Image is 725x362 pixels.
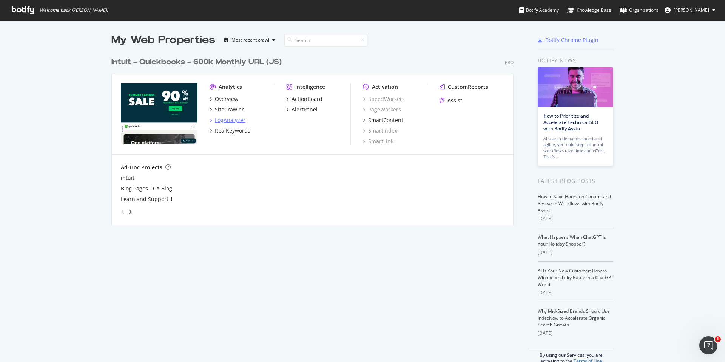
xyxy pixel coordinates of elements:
[111,57,282,68] div: Intuit - Quickbooks - 600k Monthly URL (JS)
[543,113,598,132] a: How to Prioritize and Accelerate Technical SEO with Botify Assist
[538,215,614,222] div: [DATE]
[715,336,721,342] span: 1
[210,116,245,124] a: LogAnalyzer
[538,193,611,213] a: How to Save Hours on Content and Research Workflows with Botify Assist
[111,57,285,68] a: Intuit - Quickbooks - 600k Monthly URL (JS)
[538,67,613,107] img: How to Prioritize and Accelerate Technical SEO with Botify Assist
[121,185,172,192] a: Blog Pages - CA Blog
[292,95,322,103] div: ActionBoard
[128,208,133,216] div: angle-right
[538,234,606,247] a: What Happens When ChatGPT Is Your Holiday Shopper?
[368,116,403,124] div: SmartContent
[292,106,318,113] div: AlertPanel
[363,95,405,103] a: SpeedWorkers
[543,136,608,160] div: AI search demands speed and agility, yet multi-step technical workflows take time and effort. Tha...
[538,308,610,328] a: Why Mid-Sized Brands Should Use IndexNow to Accelerate Organic Search Growth
[121,195,173,203] a: Learn and Support 1
[620,6,659,14] div: Organizations
[538,289,614,296] div: [DATE]
[221,34,278,46] button: Most recent crawl
[215,106,244,113] div: SiteCrawler
[372,83,398,91] div: Activation
[40,7,108,13] span: Welcome back, [PERSON_NAME] !
[659,4,721,16] button: [PERSON_NAME]
[121,174,134,182] a: intuit
[363,116,403,124] a: SmartContent
[215,116,245,124] div: LogAnalyzer
[538,330,614,337] div: [DATE]
[363,138,393,145] a: SmartLink
[538,268,614,288] a: AI Is Your New Customer: How to Win the Visibility Battle in a ChatGPT World
[210,95,238,103] a: Overview
[538,177,614,185] div: Latest Blog Posts
[440,83,488,91] a: CustomReports
[519,6,559,14] div: Botify Academy
[363,106,401,113] a: PageWorkers
[567,6,611,14] div: Knowledge Base
[674,7,709,13] span: Petro Sabluk
[440,97,463,104] a: Assist
[447,97,463,104] div: Assist
[210,106,244,113] a: SiteCrawler
[210,127,250,135] a: RealKeywords
[231,38,269,42] div: Most recent crawl
[284,34,367,47] input: Search
[295,83,325,91] div: Intelligence
[111,32,215,48] div: My Web Properties
[121,164,162,171] div: Ad-Hoc Projects
[545,36,599,44] div: Botify Chrome Plugin
[363,127,397,135] a: SmartIndex
[538,249,614,256] div: [DATE]
[111,48,520,225] div: grid
[286,106,318,113] a: AlertPanel
[448,83,488,91] div: CustomReports
[538,36,599,44] a: Botify Chrome Plugin
[538,56,614,65] div: Botify news
[121,83,197,144] img: quickbooks.intuit.com
[699,336,717,354] iframe: Intercom live chat
[219,83,242,91] div: Analytics
[215,127,250,135] div: RealKeywords
[286,95,322,103] a: ActionBoard
[118,206,128,218] div: angle-left
[505,59,514,66] div: Pro
[215,95,238,103] div: Overview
